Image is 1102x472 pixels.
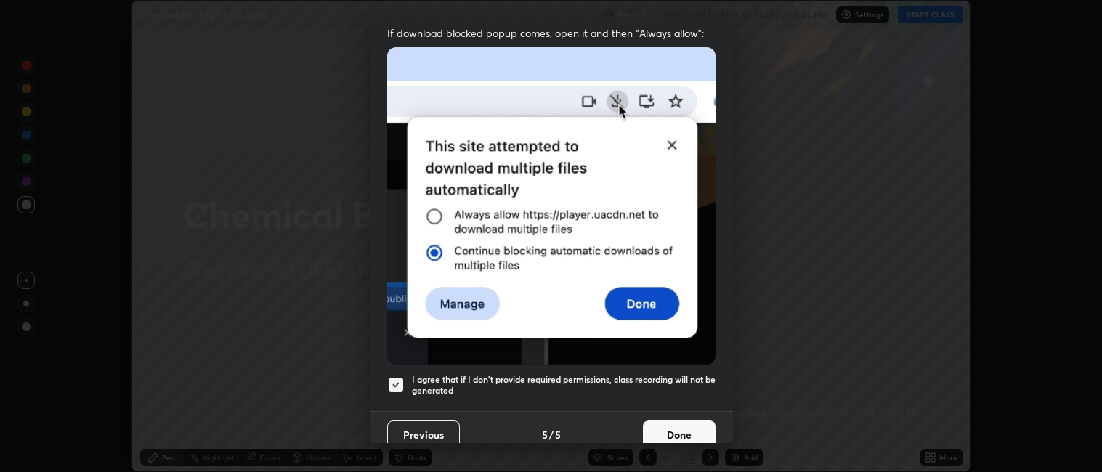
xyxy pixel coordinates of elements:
[643,420,716,449] button: Done
[387,47,716,365] img: downloads-permission-blocked.gif
[387,26,716,40] span: If download blocked popup comes, open it and then "Always allow":
[542,427,548,442] h4: 5
[555,427,561,442] h4: 5
[549,427,554,442] h4: /
[412,374,716,396] h5: I agree that if I don't provide required permissions, class recording will not be generated
[387,420,460,449] button: Previous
